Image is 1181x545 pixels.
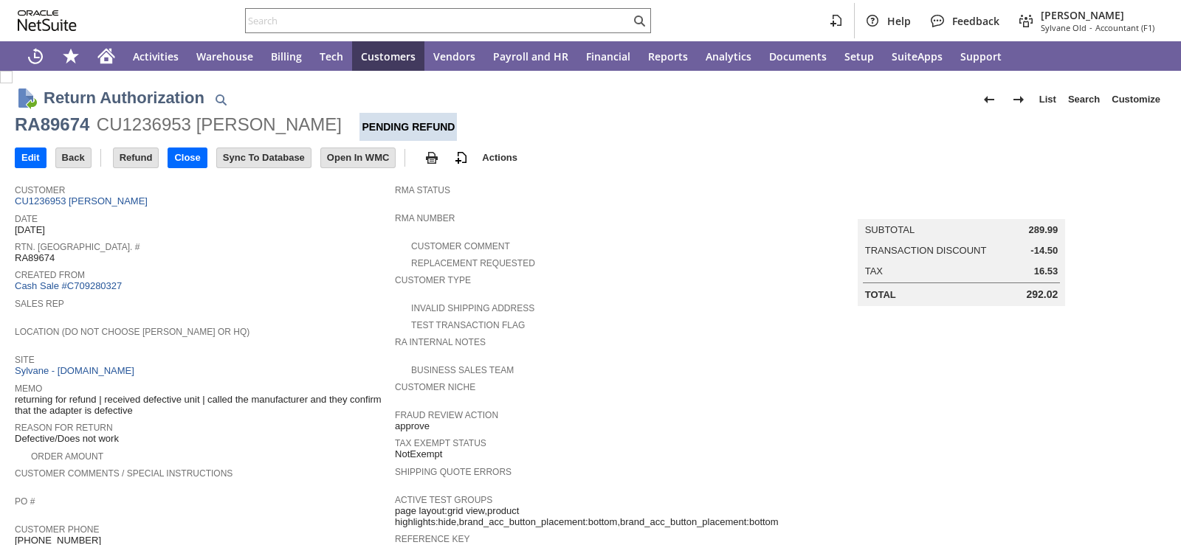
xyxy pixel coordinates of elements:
[1106,88,1166,111] a: Customize
[476,152,523,163] a: Actions
[769,49,827,63] span: Documents
[1034,265,1058,277] span: 16.53
[15,242,140,252] a: Rtn. [GEOGRAPHIC_DATA]. #
[27,47,44,65] svg: Recent Records
[15,224,45,236] span: [DATE]
[15,468,233,479] a: Customer Comments / Special Instructions
[271,49,302,63] span: Billing
[706,49,751,63] span: Analytics
[865,224,915,235] a: Subtotal
[196,49,253,63] span: Warehouse
[395,448,442,460] span: NotExempt
[395,185,450,195] a: RMA Status
[1062,88,1106,111] a: Search
[18,41,53,71] a: Recent Records
[887,14,911,28] span: Help
[411,258,535,268] a: Replacement Requested
[1028,224,1058,236] span: 289.99
[586,49,630,63] span: Financial
[246,12,630,29] input: Search
[15,524,99,535] a: Customer Phone
[311,41,352,71] a: Tech
[15,355,35,365] a: Site
[395,213,455,223] a: RMA Number
[639,41,697,71] a: Reports
[62,47,80,65] svg: Shortcuts
[133,49,179,63] span: Activities
[15,365,138,376] a: Sylvane - [DOMAIN_NAME]
[15,270,85,280] a: Created From
[484,41,577,71] a: Payroll and HR
[15,113,89,136] div: RA89674
[844,49,874,63] span: Setup
[858,195,1066,219] caption: Summary
[321,148,396,167] input: Open In WMC
[648,49,688,63] span: Reports
[217,148,311,167] input: Sync To Database
[1026,288,1058,301] span: 292.02
[15,423,113,433] a: Reason For Return
[114,148,159,167] input: Refund
[15,433,119,445] span: Defective/Does not work
[124,41,187,71] a: Activities
[53,41,89,71] div: Shortcuts
[836,41,883,71] a: Setup
[395,275,471,285] a: Customer Type
[395,382,475,392] a: Customer Niche
[760,41,836,71] a: Documents
[395,438,486,448] a: Tax Exempt Status
[44,86,204,110] h1: Return Authorization
[865,265,883,277] a: Tax
[15,394,388,417] span: returning for refund | received defective unit | called the manufacturer and they confirm that th...
[56,148,91,167] input: Back
[1041,22,1087,33] span: Sylvane Old
[395,337,486,347] a: RA Internal Notes
[960,49,1002,63] span: Support
[1030,245,1058,257] span: -14.50
[212,91,230,108] img: Quick Find
[359,113,457,141] div: Pending Refund
[15,280,122,291] a: Cash Sale #C709280327
[31,451,103,462] a: Order Amount
[630,12,648,29] svg: Search
[452,149,470,167] img: add-record.svg
[423,149,441,167] img: print.svg
[1095,22,1154,33] span: Accountant (F1)
[433,49,475,63] span: Vendors
[865,289,896,300] a: Total
[262,41,311,71] a: Billing
[395,410,498,420] a: Fraud Review Action
[352,41,424,71] a: Customers
[395,495,492,505] a: Active Test Groups
[1033,88,1062,111] a: List
[1041,8,1154,22] span: [PERSON_NAME]
[980,91,998,108] img: Previous
[15,214,38,224] a: Date
[395,420,430,432] span: approve
[15,327,249,337] a: Location (Do Not Choose [PERSON_NAME] or HQ)
[15,252,55,264] span: RA89674
[97,47,115,65] svg: Home
[395,467,512,477] a: Shipping Quote Errors
[951,41,1010,71] a: Support
[361,49,416,63] span: Customers
[15,496,35,507] a: PO #
[424,41,484,71] a: Vendors
[411,241,510,251] a: Customer Comment
[411,365,514,375] a: Business Sales Team
[577,41,639,71] a: Financial
[697,41,760,71] a: Analytics
[1089,22,1092,33] span: -
[16,148,46,167] input: Edit
[952,14,999,28] span: Feedback
[18,10,77,31] svg: logo
[168,148,206,167] input: Close
[15,299,64,309] a: Sales Rep
[411,303,534,313] a: Invalid Shipping Address
[15,185,65,195] a: Customer
[493,49,568,63] span: Payroll and HR
[15,195,151,206] a: CU1236953 [PERSON_NAME]
[187,41,262,71] a: Warehouse
[411,320,525,330] a: Test Transaction Flag
[892,49,943,63] span: SuiteApps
